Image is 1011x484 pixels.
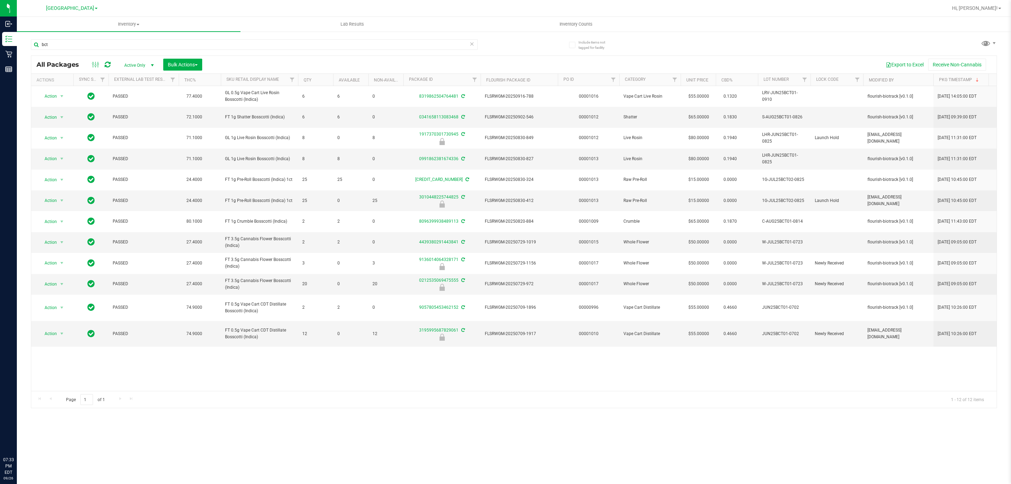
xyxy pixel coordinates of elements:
a: Inventory Counts [464,17,688,32]
span: 20 [372,281,399,287]
span: FT 3.5g Cannabis Flower Bosscotti (Indica) [225,236,294,249]
iframe: Resource center [7,428,28,449]
span: flourish-biotrack [v0.1.0] [867,260,929,267]
a: Unit Price [686,78,708,83]
span: select [58,329,66,339]
span: PASSED [113,239,174,246]
span: [DATE] 10:26:00 EDT [938,304,977,311]
span: Action [38,258,57,268]
span: GL 0.5g Vape Cart Live Rosin Bosscotti (Indica) [225,90,294,103]
span: select [58,217,66,227]
span: FT 3.5g Cannabis Flower Bosscotti (Indica) [225,256,294,270]
span: FLSRWGM-20250916-788 [485,93,554,100]
span: 6 [302,93,329,100]
span: 6 [337,114,364,120]
span: W-JUL25BCT01-0723 [762,260,806,267]
span: $55.00000 [685,329,713,339]
span: Sync from Compliance System [460,94,465,99]
span: [EMAIL_ADDRESS][DOMAIN_NAME] [867,194,929,207]
span: flourish-biotrack [v0.1.0] [867,93,929,100]
span: 0 [372,218,399,225]
a: Category [625,77,646,82]
span: FLSRWGM-20250820-884 [485,218,554,225]
span: 1 - 12 of 12 items [945,394,990,405]
span: Inventory [17,21,240,27]
span: In Sync [87,91,95,101]
span: Action [38,237,57,247]
span: Crumble [623,218,676,225]
span: In Sync [87,175,95,184]
span: 0.1940 [720,154,740,164]
span: Whole Flower [623,239,676,246]
a: Filter [852,74,863,86]
a: PO ID [563,77,574,82]
span: Shatter [623,114,676,120]
a: Package ID [409,77,433,82]
a: 0212535069475555 [419,278,458,283]
span: $65.00000 [685,216,713,227]
span: 77.4000 [183,91,206,102]
span: select [58,196,66,205]
span: 24.4000 [183,175,206,185]
span: Whole Flower [623,281,676,287]
span: Sync from Compliance System [460,240,465,244]
span: 3 [372,260,399,267]
span: Newly Received [815,260,859,267]
a: Flourish Package ID [486,78,530,83]
inline-svg: Retail [5,51,12,58]
span: 2 [302,218,329,225]
div: Launch Hold [402,201,482,208]
span: PASSED [113,331,174,337]
span: 27.4000 [183,237,206,247]
span: select [58,279,66,289]
span: flourish-biotrack [v0.1.0] [867,156,929,162]
a: THC% [184,78,196,83]
span: [DATE] 09:05:00 EDT [938,260,977,267]
span: FT 0.5g Vape Cart CDT Distillate Bosscotti (Indica) [225,327,294,340]
span: 0.0000 [720,196,740,206]
a: Filter [97,74,108,86]
a: 00001010 [579,331,599,336]
span: [DATE] 11:31:00 EDT [938,156,977,162]
span: 0 [337,135,364,141]
a: Filter [286,74,298,86]
span: 8 [337,156,364,162]
span: 0 [372,304,399,311]
span: In Sync [87,112,95,122]
span: Live Rosin [623,156,676,162]
span: 72.1000 [183,112,206,122]
span: W-JUL25BCT01-0723 [762,281,806,287]
a: 3195995687829061 [419,328,458,333]
span: select [58,91,66,101]
span: Live Rosin [623,135,676,141]
span: 2 [337,239,364,246]
a: Lab Results [240,17,464,32]
span: flourish-biotrack [v0.1.0] [867,176,929,183]
span: 0 [372,176,399,183]
span: flourish-biotrack [v0.1.0] [867,218,929,225]
span: FLSRWGM-20250830-412 [485,197,554,204]
span: select [58,133,66,143]
div: Newly Received [402,334,482,341]
span: Sync from Compliance System [460,195,465,200]
a: External Lab Test Result [114,77,169,82]
a: 00001017 [579,261,599,266]
a: CBD% [721,78,733,83]
span: 0.1870 [720,216,740,227]
span: Vape Cart Distillate [623,304,676,311]
span: 2 [337,304,364,311]
span: 0.0000 [720,258,740,268]
a: 00001013 [579,177,599,182]
a: Available [339,78,360,83]
span: 74.9000 [183,329,206,339]
span: Sync from Compliance System [460,305,465,310]
inline-svg: Reports [5,66,12,73]
span: 71.1000 [183,154,206,164]
span: 0.0000 [720,237,740,247]
span: select [58,258,66,268]
span: 3 [302,260,329,267]
span: Include items not tagged for facility [579,40,614,50]
div: Newly Received [402,263,482,270]
span: $55.00000 [685,91,713,102]
a: 4439380291443841 [419,240,458,244]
